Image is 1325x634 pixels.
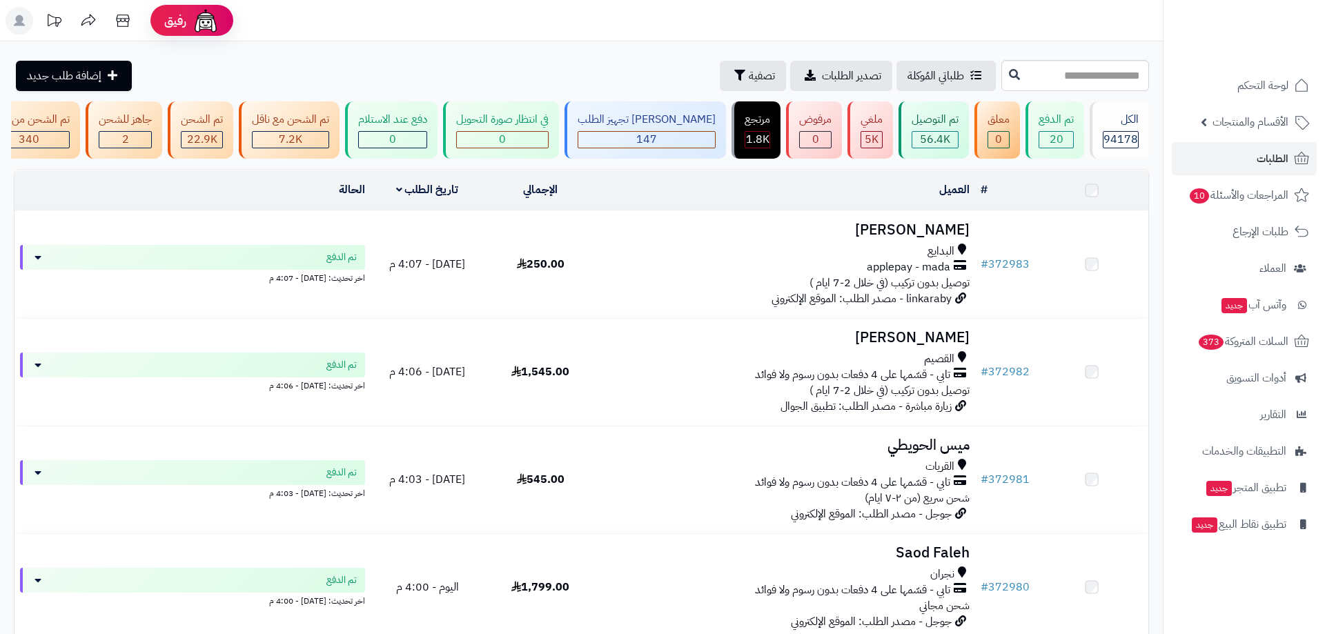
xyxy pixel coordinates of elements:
[99,132,151,148] div: 2
[1233,222,1288,241] span: طلبات الإرجاع
[1199,335,1224,350] span: 373
[578,112,716,128] div: [PERSON_NAME] تجهيز الطلب
[995,131,1002,148] span: 0
[20,377,365,392] div: اخر تحديث: [DATE] - 4:06 م
[1172,215,1317,248] a: طلبات الإرجاع
[1226,368,1286,388] span: أدوات التسويق
[867,259,950,275] span: applepay - mada
[755,475,950,491] span: تابي - قسّمها على 4 دفعات بدون رسوم ولا فوائد
[745,112,770,128] div: مرتجع
[83,101,165,159] a: جاهز للشحن 2
[919,597,970,614] span: شحن مجاني
[981,364,988,380] span: #
[865,131,879,148] span: 5K
[1260,405,1286,424] span: التقارير
[781,398,952,415] span: زيارة مباشرة - مصدر الطلب: تطبيق الجوال
[1202,442,1286,461] span: التطبيقات والخدمات
[389,131,396,148] span: 0
[396,181,459,198] a: تاريخ الطلب
[517,471,565,488] span: 545.00
[1023,101,1087,159] a: تم الدفع 20
[755,582,950,598] span: تابي - قسّمها على 4 دفعات بدون رسوم ولا فوائد
[236,101,342,159] a: تم الشحن مع ناقل 7.2K
[790,61,892,91] a: تصدير الطلبات
[746,131,769,148] span: 1.8K
[800,132,831,148] div: 0
[603,330,970,346] h3: [PERSON_NAME]
[865,490,970,506] span: شحن سريع (من ٢-٧ ايام)
[981,579,1030,595] a: #372980
[181,132,222,148] div: 22931
[981,364,1030,380] a: #372982
[1172,142,1317,175] a: الطلبات
[523,181,558,198] a: الإجمالي
[359,132,426,148] div: 0
[812,131,819,148] span: 0
[99,112,152,128] div: جاهز للشحن
[861,112,883,128] div: ملغي
[562,101,729,159] a: [PERSON_NAME] تجهيز الطلب 147
[164,12,186,29] span: رفيق
[1221,298,1247,313] span: جديد
[772,290,952,307] span: linkaraby - مصدر الطلب: الموقع الإلكتروني
[1188,186,1288,205] span: المراجعات والأسئلة
[326,250,357,264] span: تم الدفع
[927,244,954,259] span: البدايع
[19,131,39,148] span: 340
[1172,69,1317,102] a: لوحة التحكم
[1039,132,1073,148] div: 20
[457,132,548,148] div: 0
[1172,471,1317,504] a: تطبيق المتجرجديد
[861,132,882,148] div: 4954
[1039,112,1074,128] div: تم الدفع
[603,437,970,453] h3: ميس الحويطي
[912,132,958,148] div: 56442
[930,566,954,582] span: نجران
[253,132,328,148] div: 7223
[181,112,223,128] div: تم الشحن
[187,131,217,148] span: 22.9K
[396,579,459,595] span: اليوم - 4:00 م
[252,112,329,128] div: تم الشحن مع ناقل
[981,579,988,595] span: #
[339,181,365,198] a: الحالة
[1259,259,1286,278] span: العملاء
[845,101,896,159] a: ملغي 5K
[1231,39,1312,68] img: logo-2.png
[1192,517,1217,533] span: جديد
[1103,131,1138,148] span: 94178
[988,132,1009,148] div: 0
[603,545,970,561] h3: Saod Faleh
[456,112,549,128] div: في انتظار صورة التحويل
[342,101,440,159] a: دفع عند الاستلام 0
[1103,112,1139,128] div: الكل
[729,101,783,159] a: مرتجع 1.8K
[925,459,954,475] span: القريات
[1172,508,1317,541] a: تطبيق نقاط البيعجديد
[1172,252,1317,285] a: العملاء
[924,351,954,367] span: القصيم
[326,358,357,372] span: تم الدفع
[326,573,357,587] span: تم الدفع
[20,485,365,499] div: اخر تحديث: [DATE] - 4:03 م
[20,593,365,607] div: اخر تحديث: [DATE] - 4:00 م
[1172,361,1317,395] a: أدوات التسويق
[1190,188,1209,204] span: 10
[981,471,988,488] span: #
[755,367,950,383] span: تابي - قسّمها على 4 دفعات بدون رسوم ولا فوائد
[358,112,427,128] div: دفع عند الاستلام
[783,101,845,159] a: مرفوض 0
[939,181,970,198] a: العميل
[122,131,129,148] span: 2
[440,101,562,159] a: في انتظار صورة التحويل 0
[981,256,988,273] span: #
[1206,481,1232,496] span: جديد
[745,132,769,148] div: 1804
[165,101,236,159] a: تم الشحن 22.9K
[896,61,996,91] a: طلباتي المُوكلة
[511,579,569,595] span: 1,799.00
[389,364,465,380] span: [DATE] - 4:06 م
[511,364,569,380] span: 1,545.00
[809,382,970,399] span: توصيل بدون تركيب (في خلال 2-7 ايام )
[920,131,950,148] span: 56.4K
